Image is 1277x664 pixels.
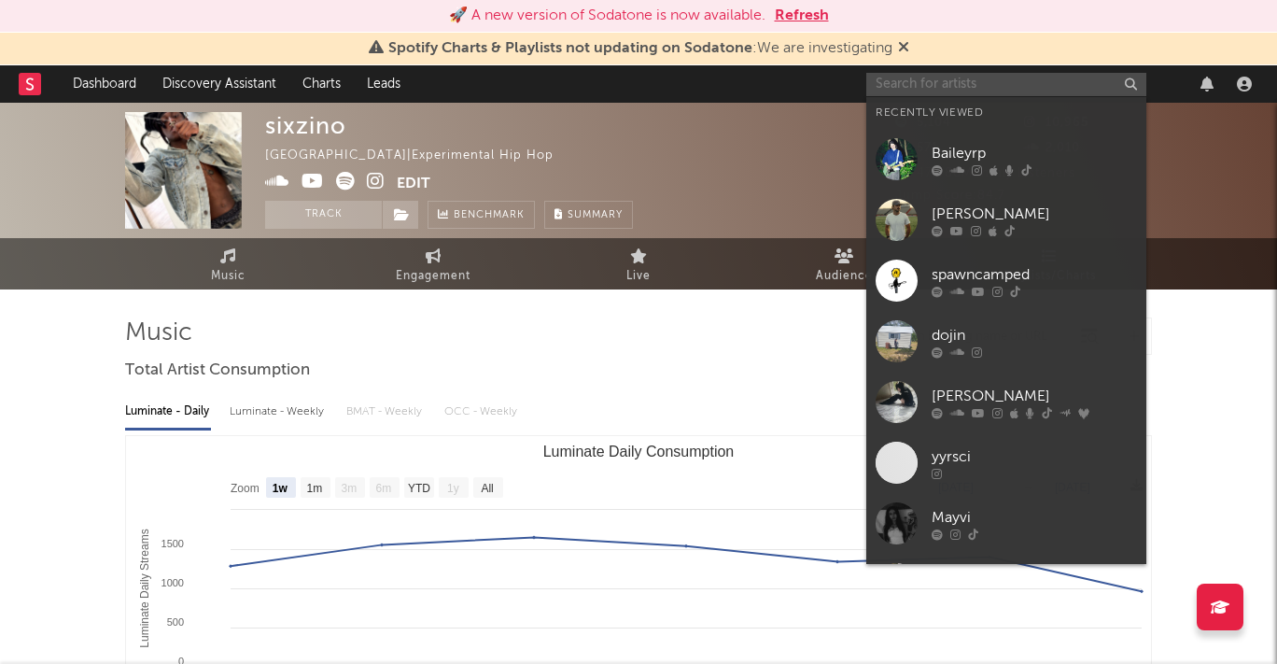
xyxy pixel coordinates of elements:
[211,265,246,288] span: Music
[265,145,575,167] div: [GEOGRAPHIC_DATA] | Experimental Hip Hop
[354,65,414,103] a: Leads
[536,238,741,290] a: Live
[866,250,1146,311] a: spawncamped
[408,482,430,495] text: YTD
[161,538,184,549] text: 1500
[265,112,346,139] div: sixzino
[428,201,535,229] a: Benchmark
[449,5,765,27] div: 🚀 A new version of Sodatone is now available.
[167,616,184,628] text: 500
[265,201,382,229] button: Track
[125,360,310,382] span: Total Artist Consumption
[816,265,873,288] span: Audience
[898,41,909,56] span: Dismiss
[568,210,623,220] span: Summary
[866,190,1146,250] a: [PERSON_NAME]
[932,385,1137,407] div: [PERSON_NAME]
[866,493,1146,554] a: Mayvi
[330,238,536,290] a: Engagement
[866,372,1146,432] a: [PERSON_NAME]
[161,577,184,588] text: 1000
[866,73,1146,96] input: Search for artists
[396,265,470,288] span: Engagement
[231,482,260,495] text: Zoom
[932,142,1137,164] div: Baileyrp
[125,396,211,428] div: Luminate - Daily
[932,263,1137,286] div: spawncamped
[866,129,1146,190] a: Baileyrp
[481,482,493,495] text: All
[543,444,735,459] text: Luminate Daily Consumption
[775,5,829,27] button: Refresh
[447,482,459,495] text: 1y
[138,529,151,647] text: Luminate Daily Streams
[388,41,892,56] span: : We are investigating
[60,65,149,103] a: Dashboard
[454,205,525,227] span: Benchmark
[866,311,1146,372] a: dojin
[307,482,323,495] text: 1m
[932,324,1137,346] div: dojin
[342,482,358,495] text: 3m
[230,396,328,428] div: Luminate - Weekly
[876,102,1137,124] div: Recently Viewed
[149,65,289,103] a: Discovery Assistant
[544,201,633,229] button: Summary
[866,554,1146,615] a: [PERSON_NAME]
[626,265,651,288] span: Live
[866,432,1146,493] a: yyrsci
[289,65,354,103] a: Charts
[932,445,1137,468] div: yyrsci
[273,482,288,495] text: 1w
[932,203,1137,225] div: [PERSON_NAME]
[397,172,430,195] button: Edit
[376,482,392,495] text: 6m
[388,41,752,56] span: Spotify Charts & Playlists not updating on Sodatone
[741,238,947,290] a: Audience
[125,238,330,290] a: Music
[932,506,1137,529] div: Mayvi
